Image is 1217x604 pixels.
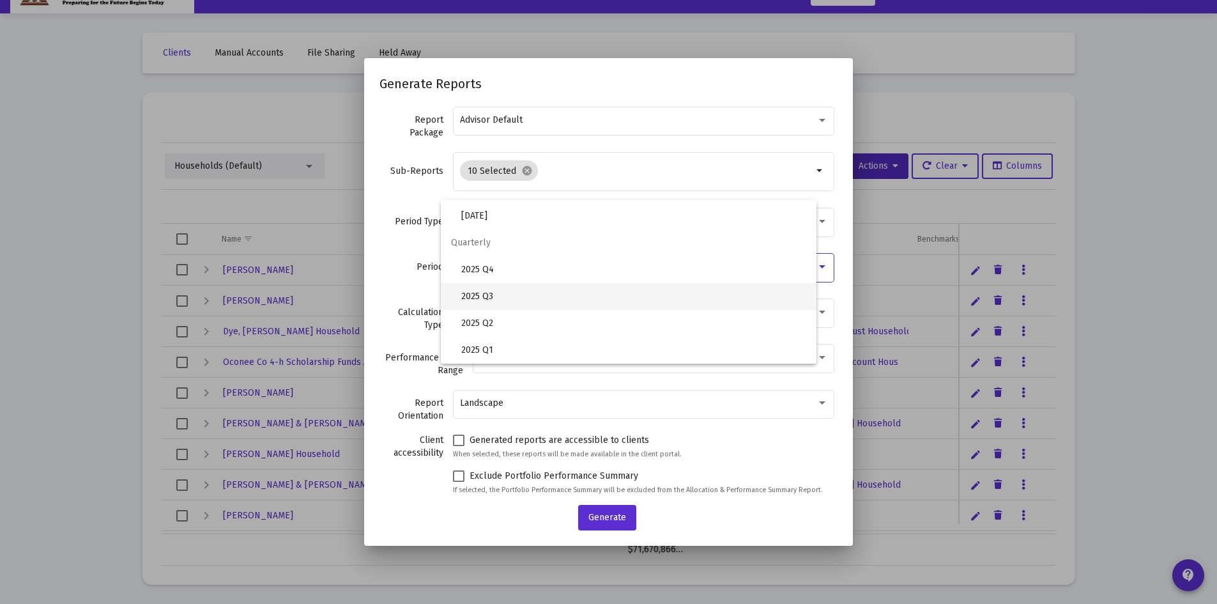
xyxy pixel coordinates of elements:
[461,310,806,337] span: 2025 Q2
[461,283,806,310] span: 2025 Q3
[441,229,816,256] span: Quarterly
[461,337,806,364] span: 2025 Q1
[461,256,806,283] span: 2025 Q4
[461,203,806,229] span: [DATE]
